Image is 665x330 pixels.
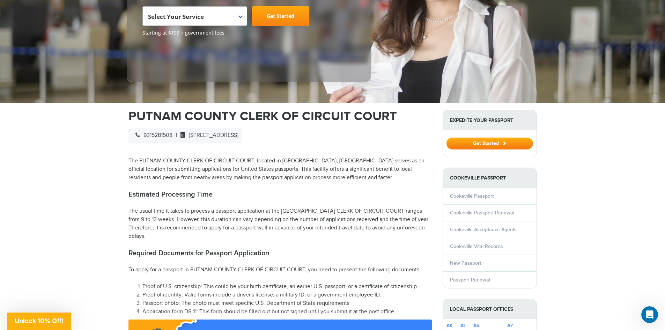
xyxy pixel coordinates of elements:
iframe: Customer reviews powered by Trustpilot [142,40,195,75]
li: Proof of identity: Valid forms include a driver's license, a military ID, or a government employe... [142,291,432,299]
a: New Passport [450,260,481,266]
a: Cookeville Vital Records [450,243,503,249]
button: Get Started [446,138,533,149]
p: The PUTNAM COUNTY CLERK OF CIRCUIT COURT, located in [GEOGRAPHIC_DATA], [GEOGRAPHIC_DATA] serves ... [128,157,432,182]
span: Select Your Service [142,6,247,26]
a: Cookeville Passport Renewal [450,210,514,216]
h2: Required Documents for Passport Application [128,249,432,257]
a: Cookeville Passport [450,193,494,199]
h1: PUTNAM COUNTY CLERK OF CIRCUIT COURT [128,110,432,123]
a: AK [446,323,453,329]
div: Unlock 10% Off! [7,313,71,330]
li: Application form DS-11: This form should be filled out but not signed until you submit it at the ... [142,308,432,316]
span: Starting at $199 + government fees [142,29,355,36]
strong: Local Passport Offices [443,299,537,319]
span: 9315281508 [132,132,172,139]
iframe: Intercom live chat [641,306,658,323]
span: Select Your Service [148,13,204,21]
span: [STREET_ADDRESS] [177,132,238,139]
h2: Estimated Processing Time [128,190,432,199]
a: AL [460,323,466,329]
li: Passport photo: The photo must meet specific U.S. Department of State requirements. [142,299,432,308]
p: To apply for a passport in PUTNAM COUNTY CLERK OF CIRCUIT COURT, you need to present the followin... [128,266,432,274]
span: Select Your Service [148,9,240,29]
strong: Expedite Your Passport [443,110,537,130]
div: | [128,128,242,143]
a: Get Started [446,140,533,146]
a: Cookeville Acceptance Agents [450,227,517,233]
a: Get Started [252,6,309,26]
strong: Cookeville Passport [443,168,537,188]
a: AR [473,323,480,329]
p: The usual time it takes to process a passport application at the [GEOGRAPHIC_DATA] CLERK OF CIRCU... [128,207,432,241]
a: AZ [507,323,513,329]
a: Passport Renewal [450,277,490,283]
li: Proof of U.S. citizenship: This could be your birth certificate, an earlier U.S. passport, or a c... [142,283,432,291]
span: Unlock 10% Off! [15,317,64,324]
